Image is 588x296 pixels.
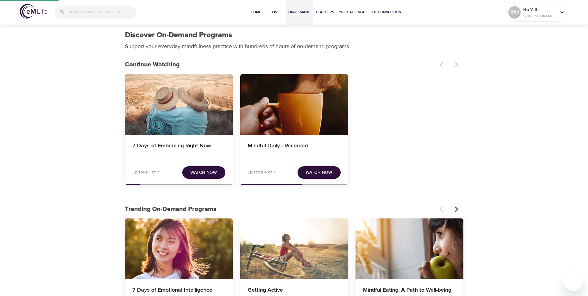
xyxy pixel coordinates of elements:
[523,13,556,19] p: 12080 Mindful Minutes
[248,142,341,157] h4: Mindful Daily - Recorded
[523,6,556,13] p: RoMill
[508,6,521,19] div: RM
[132,142,225,157] h4: 7 Days of Embracing Right Now
[240,218,348,279] button: Getting Active
[68,6,136,19] input: Find programs, teachers, etc...
[450,202,463,216] button: Next items
[190,169,217,177] span: Watch Now
[316,9,334,16] span: Teachers
[563,271,583,291] iframe: Button to launch messaging window
[288,9,311,16] span: On-Demand
[125,42,357,51] p: Support your everyday mindfulness practice with hundreds of hours of on-demand programs.
[125,204,436,214] p: Trending On-Demand Programs
[370,9,401,16] span: The Connection
[306,169,332,177] span: Watch Now
[125,74,233,135] button: 7 Days of Embracing Right Now
[298,166,341,179] button: Watch Now
[20,4,47,19] img: logo
[182,166,225,179] button: Watch Now
[356,218,463,279] button: Mindful Eating: A Path to Well-being
[125,31,232,40] h1: Discover On-Demand Programs
[240,74,348,135] button: Mindful Daily - Recorded
[125,218,233,279] button: 7 Days of Emotional Intelligence
[125,61,436,68] h3: Continue Watching
[249,9,263,16] span: Home
[339,9,365,16] span: 1% Challenge
[132,169,159,176] p: Episode 1 of 7
[248,169,275,176] p: Episode 4 of 7
[268,9,283,16] span: Live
